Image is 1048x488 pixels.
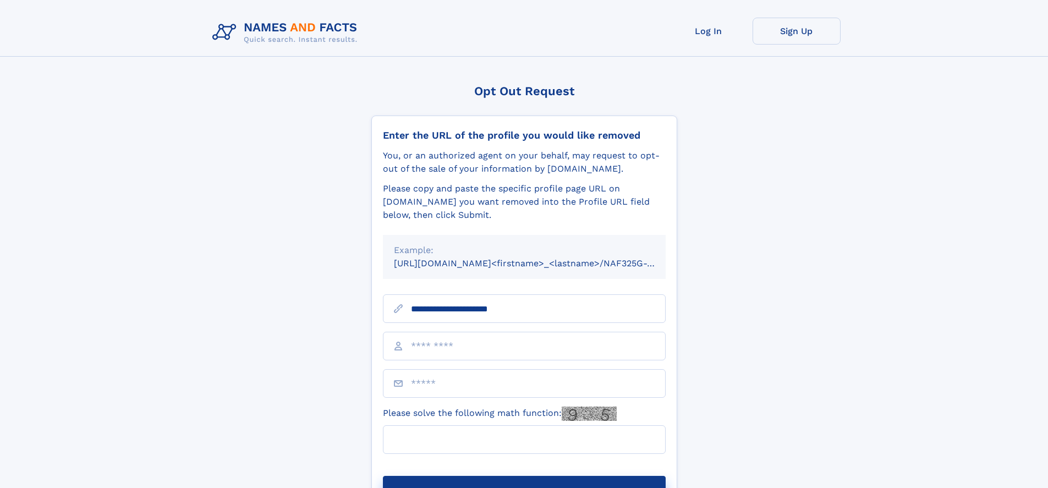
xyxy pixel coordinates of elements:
a: Log In [665,18,753,45]
small: [URL][DOMAIN_NAME]<firstname>_<lastname>/NAF325G-xxxxxxxx [394,258,687,268]
div: You, or an authorized agent on your behalf, may request to opt-out of the sale of your informatio... [383,149,666,176]
div: Enter the URL of the profile you would like removed [383,129,666,141]
a: Sign Up [753,18,841,45]
div: Please copy and paste the specific profile page URL on [DOMAIN_NAME] you want removed into the Pr... [383,182,666,222]
label: Please solve the following math function: [383,407,617,421]
div: Opt Out Request [371,84,677,98]
div: Example: [394,244,655,257]
img: Logo Names and Facts [208,18,366,47]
